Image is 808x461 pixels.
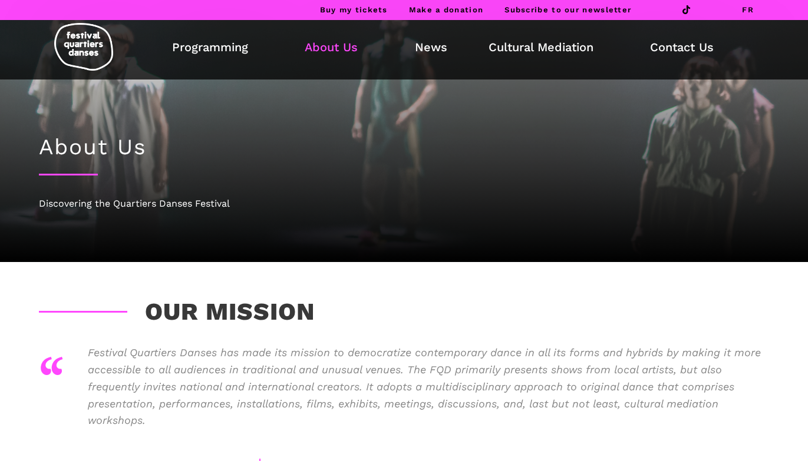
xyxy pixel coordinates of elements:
[39,196,770,211] div: Discovering the Quartiers Danses Festival
[650,37,714,57] a: Contact Us
[415,37,447,57] a: News
[489,37,609,57] a: Cultural Mediation
[409,5,484,14] a: Make a donation
[54,23,113,71] img: logo-fqd-med
[305,37,373,57] a: About Us
[39,134,770,160] h1: About Us
[504,5,631,14] a: Subscribe to our newsletter
[39,297,315,327] h3: Our mission
[742,5,754,14] a: FR
[88,344,770,429] p: Festival Quartiers Danses has made its mission to democratize contemporary dance in all its forms...
[172,37,263,57] a: Programming
[39,339,64,409] div: “
[320,5,388,14] a: Buy my tickets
